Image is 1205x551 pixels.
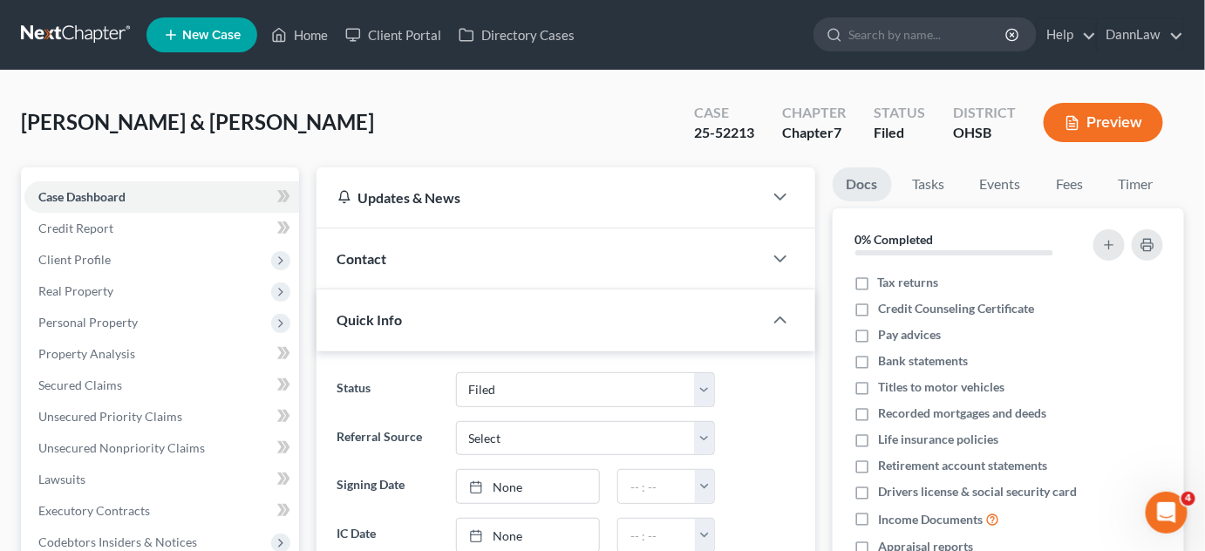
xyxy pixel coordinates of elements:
div: 25-52213 [694,123,754,143]
a: Credit Report [24,213,299,244]
div: OHSB [953,123,1016,143]
a: Help [1038,19,1096,51]
span: Unsecured Priority Claims [38,409,182,424]
span: Quick Info [337,311,403,328]
a: Property Analysis [24,338,299,370]
span: New Case [182,29,241,42]
span: Income Documents [878,511,983,528]
span: Case Dashboard [38,189,126,204]
span: Lawsuits [38,472,85,486]
span: Client Profile [38,252,111,267]
a: Tasks [899,167,959,201]
a: DannLaw [1098,19,1183,51]
a: Case Dashboard [24,181,299,213]
span: Bank statements [878,352,968,370]
strong: 0% Completed [855,232,934,247]
span: Secured Claims [38,378,122,392]
a: None [457,470,599,503]
span: Recorded mortgages and deeds [878,405,1046,422]
span: Drivers license & social security card [878,483,1077,500]
label: Referral Source [329,421,447,456]
span: Real Property [38,283,113,298]
a: Home [262,19,337,51]
span: Life insurance policies [878,431,998,448]
span: Tax returns [878,274,939,291]
label: Signing Date [329,469,447,504]
span: Contact [337,250,387,267]
a: Unsecured Nonpriority Claims [24,432,299,464]
a: Timer [1105,167,1168,201]
span: Codebtors Insiders & Notices [38,534,197,549]
span: Credit Counseling Certificate [878,300,1034,317]
div: Status [874,103,925,123]
a: Events [966,167,1035,201]
span: Retirement account statements [878,457,1047,474]
div: Chapter [782,123,846,143]
span: 4 [1181,492,1195,506]
label: Status [329,372,447,407]
span: Credit Report [38,221,113,235]
a: Directory Cases [450,19,583,51]
a: Secured Claims [24,370,299,401]
input: Search by name... [848,18,1008,51]
button: Preview [1044,103,1163,142]
a: Client Portal [337,19,450,51]
span: Unsecured Nonpriority Claims [38,440,205,455]
span: Executory Contracts [38,503,150,518]
div: Filed [874,123,925,143]
input: -- : -- [618,470,696,503]
span: Property Analysis [38,346,135,361]
span: Pay advices [878,326,941,344]
span: [PERSON_NAME] & [PERSON_NAME] [21,109,374,134]
div: Updates & News [337,188,742,207]
a: Lawsuits [24,464,299,495]
a: Executory Contracts [24,495,299,527]
span: Titles to motor vehicles [878,378,1004,396]
div: District [953,103,1016,123]
div: Case [694,103,754,123]
a: Docs [833,167,892,201]
a: Fees [1042,167,1098,201]
div: Chapter [782,103,846,123]
span: Personal Property [38,315,138,330]
iframe: Intercom live chat [1146,492,1188,534]
span: 7 [834,124,841,140]
a: Unsecured Priority Claims [24,401,299,432]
